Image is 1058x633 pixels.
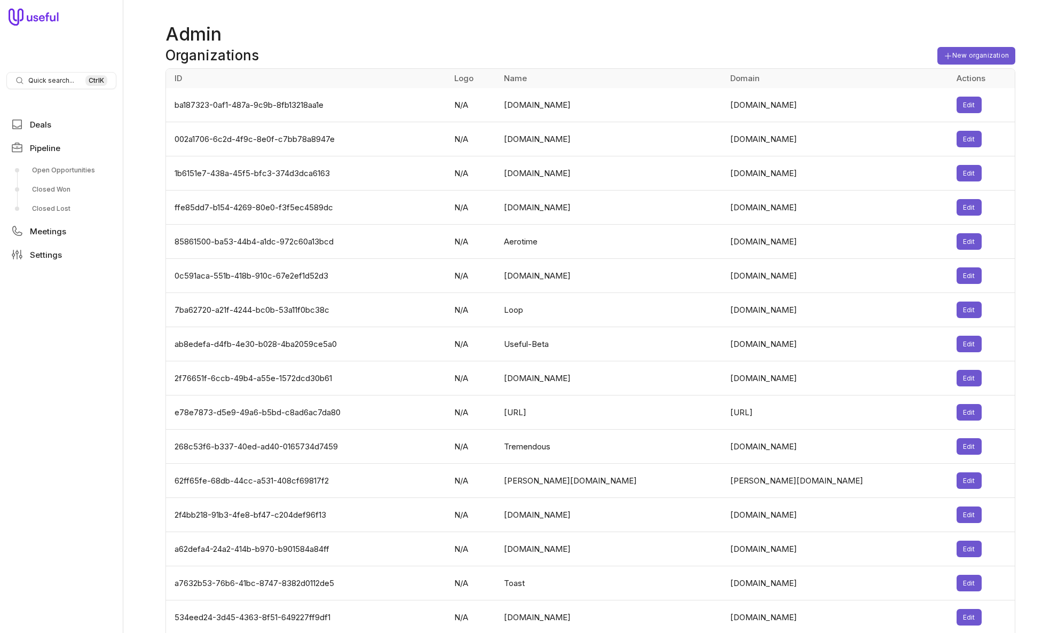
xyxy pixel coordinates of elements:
button: Edit [957,404,982,421]
td: 62ff65fe-68db-44cc-a531-408cf69817f2 [166,464,448,498]
button: Edit [957,541,982,557]
th: Name [498,69,724,88]
td: Loop [498,293,724,327]
td: [DOMAIN_NAME] [724,327,950,361]
td: [DOMAIN_NAME] [724,566,950,600]
a: Open Opportunities [6,162,116,179]
a: Meetings [6,221,116,241]
td: [DOMAIN_NAME] [724,122,950,156]
td: N/A [448,566,498,600]
button: Edit [957,199,982,216]
td: N/A [448,532,498,566]
button: Edit [957,302,982,318]
span: Meetings [30,227,66,235]
button: Edit [957,165,982,181]
td: [DOMAIN_NAME] [724,361,950,395]
td: [PERSON_NAME][DOMAIN_NAME] [498,464,724,498]
td: 2f76651f-6ccb-49b4-a55e-1572dcd30b61 [166,361,448,395]
td: Toast [498,566,724,600]
td: [DOMAIN_NAME] [724,259,950,293]
td: 7ba62720-a21f-4244-bc0b-53a11f0bc38c [166,293,448,327]
td: ffe85dd7-b154-4269-80e0-f3f5ec4589dc [166,191,448,225]
th: Domain [724,69,950,88]
span: Deals [30,121,51,129]
span: Quick search... [28,76,74,85]
td: 268c53f6-b337-40ed-ad40-0165734d7459 [166,430,448,464]
td: [DOMAIN_NAME] [724,293,950,327]
td: N/A [448,225,498,259]
td: N/A [448,361,498,395]
td: N/A [448,327,498,361]
td: [DOMAIN_NAME] [498,191,724,225]
button: Edit [957,131,982,147]
td: [DOMAIN_NAME] [498,259,724,293]
td: e78e7873-d5e9-49a6-b5bd-c8ad6ac7da80 [166,395,448,430]
div: Pipeline submenu [6,162,116,217]
td: [DOMAIN_NAME] [724,156,950,191]
td: [PERSON_NAME][DOMAIN_NAME] [724,464,950,498]
button: Edit [957,575,982,591]
td: a7632b53-76b6-41bc-8747-8382d0112de5 [166,566,448,600]
button: Edit [957,267,982,284]
td: [URL] [498,395,724,430]
td: Tremendous [498,430,724,464]
td: [DOMAIN_NAME] [498,532,724,566]
td: N/A [448,191,498,225]
td: N/A [448,395,498,430]
span: Pipeline [30,144,60,152]
td: [DOMAIN_NAME] [498,156,724,191]
a: Closed Won [6,181,116,198]
td: N/A [448,464,498,498]
td: [DOMAIN_NAME] [498,361,724,395]
a: Settings [6,245,116,264]
td: 0c591aca-551b-418b-910c-67e2ef1d52d3 [166,259,448,293]
td: [DOMAIN_NAME] [724,532,950,566]
td: a62defa4-24a2-414b-b970-b901584a84ff [166,532,448,566]
td: [DOMAIN_NAME] [498,122,724,156]
th: ID [166,69,448,88]
td: Aerotime [498,225,724,259]
td: [DOMAIN_NAME] [498,498,724,532]
h1: Admin [165,21,1015,47]
td: [DOMAIN_NAME] [724,430,950,464]
td: 1b6151e7-438a-45f5-bfc3-374d3dca6163 [166,156,448,191]
td: [DOMAIN_NAME] [724,225,950,259]
td: [DOMAIN_NAME] [724,88,950,122]
button: Edit [957,97,982,113]
a: Closed Lost [6,200,116,217]
td: ab8edefa-d4fb-4e30-b028-4ba2059ce5a0 [166,327,448,361]
td: 2f4bb218-91b3-4fe8-bf47-c204def96f13 [166,498,448,532]
th: Logo [448,69,498,88]
td: N/A [448,498,498,532]
button: Edit [957,507,982,523]
th: Actions [950,69,1015,88]
button: Edit [957,438,982,455]
button: New organization [937,47,1015,65]
td: 002a1706-6c2d-4f9c-8e0f-c7bb78a8947e [166,122,448,156]
button: Edit [957,609,982,626]
button: Edit [957,233,982,250]
td: N/A [448,430,498,464]
td: N/A [448,122,498,156]
td: [DOMAIN_NAME] [498,88,724,122]
span: Settings [30,251,62,259]
td: N/A [448,156,498,191]
td: 85861500-ba53-44b4-a1dc-972c60a13bcd [166,225,448,259]
td: [URL] [724,395,950,430]
a: Pipeline [6,138,116,157]
button: Edit [957,336,982,352]
td: ba187323-0af1-487a-9c9b-8fb13218aa1e [166,88,448,122]
button: Edit [957,370,982,386]
td: N/A [448,259,498,293]
td: [DOMAIN_NAME] [724,498,950,532]
td: N/A [448,88,498,122]
kbd: Ctrl K [85,75,107,86]
td: Useful-Beta [498,327,724,361]
h2: Organizations [165,47,259,64]
button: Edit [957,472,982,489]
td: N/A [448,293,498,327]
td: [DOMAIN_NAME] [724,191,950,225]
a: Deals [6,115,116,134]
